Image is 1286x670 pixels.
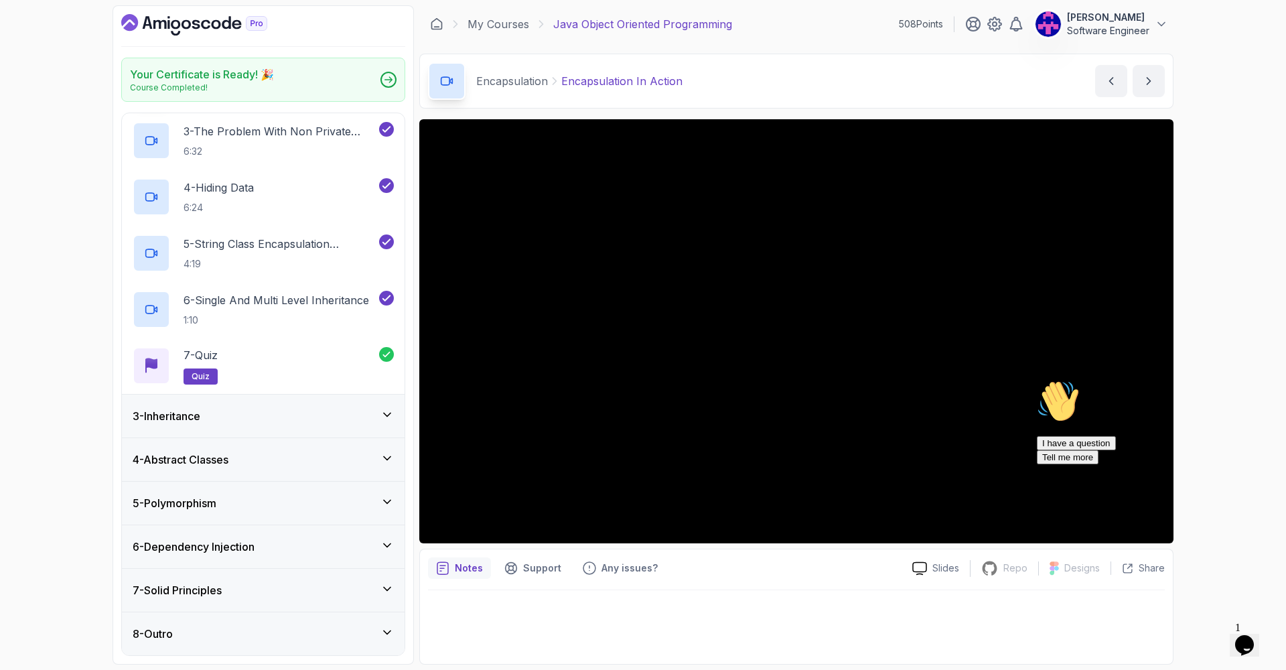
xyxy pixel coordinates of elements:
h3: 5 - Polymorphism [133,495,216,511]
img: user profile image [1035,11,1061,37]
iframe: chat widget [1031,375,1273,610]
button: Feedback button [575,557,666,579]
p: 508 Points [899,17,943,31]
p: Software Engineer [1067,24,1149,38]
h2: Your Certificate is Ready! 🎉 [130,66,274,82]
iframe: 3 - Encapsulation in Action [419,119,1173,543]
button: 6-Single And Multi Level Inheritance1:10 [133,291,394,328]
img: :wave: [5,5,48,48]
a: Dashboard [121,14,298,36]
p: Any issues? [601,561,658,575]
button: next content [1133,65,1165,97]
div: 👋Hi! How can we help?I have a questionTell me more [5,5,246,90]
button: 3-The Problem With Non Private Fields6:32 [133,122,394,159]
button: 7-Solid Principles [122,569,405,612]
p: [PERSON_NAME] [1067,11,1149,24]
span: quiz [192,371,210,382]
p: Encapsulation In Action [561,73,683,89]
button: Tell me more [5,76,67,90]
p: Encapsulation [476,73,548,89]
p: 7 - Quiz [184,347,218,363]
p: 1:10 [184,314,369,327]
p: 5 - String Class Encapsulation Exa,Mple [184,236,376,252]
h3: 6 - Dependency Injection [133,539,255,555]
button: 4-Hiding Data6:24 [133,178,394,216]
p: 4:19 [184,257,376,271]
a: Dashboard [430,17,443,31]
h3: 3 - Inheritance [133,408,200,424]
p: 6:32 [184,145,376,158]
p: Course Completed! [130,82,274,93]
a: Slides [902,561,970,576]
button: 5-Polymorphism [122,482,405,525]
button: 3-Inheritance [122,395,405,438]
p: 4 - Hiding Data [184,180,254,196]
p: Java Object Oriented Programming [553,16,732,32]
h3: 4 - Abstract Classes [133,452,228,468]
p: Support [523,561,561,575]
button: notes button [428,557,491,579]
button: 4-Abstract Classes [122,438,405,481]
p: Repo [1003,561,1027,575]
button: 5-String Class Encapsulation Exa,Mple4:19 [133,234,394,272]
h3: 7 - Solid Principles [133,582,222,598]
span: Hi! How can we help? [5,40,133,50]
button: 7-Quizquiz [133,347,394,385]
a: Your Certificate is Ready! 🎉Course Completed! [121,58,405,102]
button: 6-Dependency Injection [122,525,405,568]
button: Support button [496,557,569,579]
button: I have a question [5,62,84,76]
button: 8-Outro [122,612,405,655]
h3: 8 - Outro [133,626,173,642]
button: user profile image[PERSON_NAME]Software Engineer [1035,11,1168,38]
p: 6 - Single And Multi Level Inheritance [184,292,369,308]
p: Slides [932,561,959,575]
button: previous content [1095,65,1127,97]
p: Notes [455,561,483,575]
a: My Courses [468,16,529,32]
p: 6:24 [184,201,254,214]
iframe: chat widget [1230,616,1273,657]
p: 3 - The Problem With Non Private Fields [184,123,376,139]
